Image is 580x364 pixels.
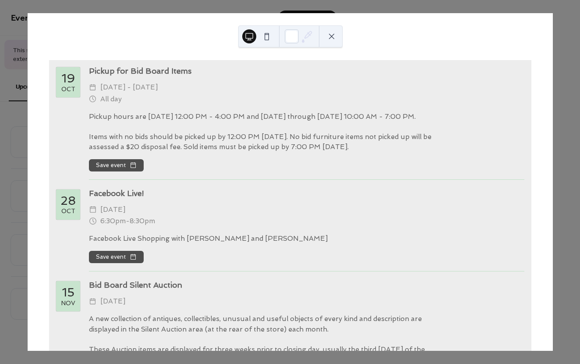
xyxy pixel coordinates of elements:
div: Oct [61,86,75,93]
button: Save event [89,159,144,171]
div: ​ [89,215,97,227]
div: Oct [61,208,75,214]
div: Facebook Live! [89,188,524,199]
div: Pickup for Bid Board Items [89,65,524,77]
span: [DATE] [100,204,125,215]
div: Bid Board Silent Auction [89,279,524,291]
span: [DATE] [100,296,125,307]
div: Pickup hours are [DATE] 12:00 PM - 4:00 PM and [DATE] through [DATE] 10:00 AM - 7:00 PM. Items wi... [89,112,439,152]
div: 28 [60,195,76,207]
span: 8:30pm [130,215,155,227]
span: All day [100,93,122,105]
span: [DATE] - [DATE] [100,82,158,93]
span: - [126,215,130,227]
div: Nov [61,300,75,307]
div: ​ [89,296,97,307]
div: 15 [62,286,74,299]
div: ​ [89,204,97,215]
span: 6:30pm [100,215,126,227]
div: Facebook Live Shopping with [PERSON_NAME] and [PERSON_NAME] [89,234,439,244]
div: ​ [89,93,97,105]
button: Save event [89,251,144,263]
div: 19 [62,72,75,85]
div: ​ [89,82,97,93]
